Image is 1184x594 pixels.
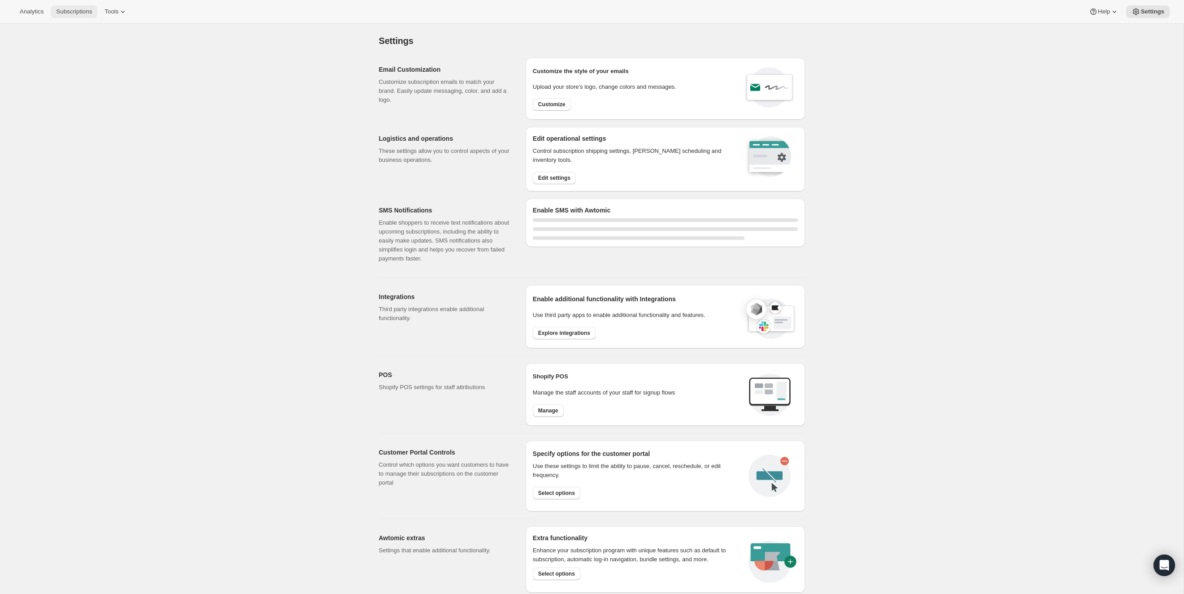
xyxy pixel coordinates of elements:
[51,5,97,18] button: Subscriptions
[533,546,738,564] p: Enhance your subscription program with unique features such as default to subscription, automatic...
[20,8,44,15] span: Analytics
[379,65,511,74] h2: Email Customization
[533,147,733,165] p: Control subscription shipping settings, [PERSON_NAME] scheduling and inventory tools.
[379,292,511,301] h2: Integrations
[533,533,588,542] h2: Extra functionality
[533,134,733,143] h2: Edit operational settings
[1126,5,1170,18] button: Settings
[533,67,629,76] p: Customize the style of your emails
[533,206,798,215] h2: Enable SMS with Awtomic
[533,487,580,499] button: Select options
[14,5,49,18] button: Analytics
[538,101,566,108] span: Customize
[533,172,576,184] button: Edit settings
[533,449,741,458] h2: Specify options for the customer portal
[538,570,575,577] span: Select options
[1140,8,1164,15] span: Settings
[56,8,92,15] span: Subscriptions
[533,98,571,111] button: Customize
[379,206,511,215] h2: SMS Notifications
[533,82,676,91] p: Upload your store’s logo, change colors and messages.
[379,448,511,457] h2: Customer Portal Controls
[379,546,511,555] p: Settings that enable additional functionality.
[533,568,580,580] button: Select options
[379,134,511,143] h2: Logistics and operations
[533,295,737,304] h2: Enable additional functionality with Integrations
[1154,555,1175,576] div: Open Intercom Messenger
[379,78,511,104] p: Customize subscription emails to match your brand. Easily update messaging, color, and add a logo.
[538,174,570,182] span: Edit settings
[379,218,511,263] p: Enable shoppers to receive text notifications about upcoming subscriptions, including the ability...
[379,383,511,392] p: Shopify POS settings for staff attributions
[379,370,511,379] h2: POS
[533,404,564,417] button: Manage
[1098,8,1110,15] span: Help
[379,305,511,323] p: Third party integrations enable additional functionality.
[533,462,741,480] div: Use these settings to limit the ability to pause, cancel, reschedule, or edit frequency.
[533,372,741,381] h2: Shopify POS
[538,490,575,497] span: Select options
[1084,5,1124,18] button: Help
[538,330,590,337] span: Explore integrations
[104,8,118,15] span: Tools
[379,533,511,542] h2: Awtomic extras
[379,460,511,487] p: Control which options you want customers to have to manage their subscriptions on the customer po...
[533,311,737,320] p: Use third party apps to enable additional functionality and features.
[538,407,558,414] span: Manage
[379,36,414,46] span: Settings
[533,327,596,339] button: Explore integrations
[533,388,741,397] p: Manage the staff accounts of your staff for signup flows
[379,147,511,165] p: These settings allow you to control aspects of your business operations.
[99,5,133,18] button: Tools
